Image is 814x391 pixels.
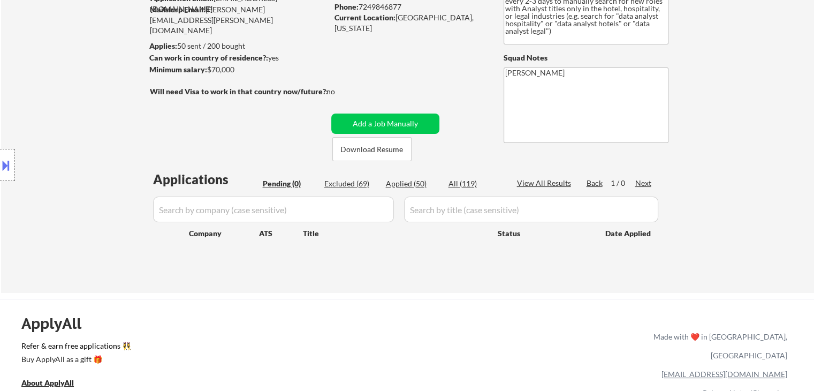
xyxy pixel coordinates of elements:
[517,178,574,189] div: View All Results
[21,354,128,367] a: Buy ApplyAll as a gift 🎁
[153,173,259,186] div: Applications
[150,87,328,96] strong: Will need Visa to work in that country now/future?:
[324,178,378,189] div: Excluded (69)
[404,197,658,222] input: Search by title (case sensitive)
[149,65,207,74] strong: Minimum salary:
[334,2,359,11] strong: Phone:
[21,342,430,354] a: Refer & earn free applications 👯‍♀️
[150,4,328,36] div: [PERSON_NAME][EMAIL_ADDRESS][PERSON_NAME][DOMAIN_NAME]
[334,12,486,33] div: [GEOGRAPHIC_DATA], [US_STATE]
[153,197,394,222] input: Search by company (case sensitive)
[504,52,668,63] div: Squad Notes
[21,356,128,363] div: Buy ApplyAll as a gift 🎁
[263,178,316,189] div: Pending (0)
[661,370,787,379] a: [EMAIL_ADDRESS][DOMAIN_NAME]
[386,178,439,189] div: Applied (50)
[635,178,652,189] div: Next
[498,223,590,243] div: Status
[326,86,357,97] div: no
[259,228,303,239] div: ATS
[332,137,412,161] button: Download Resume
[448,178,502,189] div: All (119)
[149,64,328,75] div: $70,000
[189,228,259,239] div: Company
[334,2,486,12] div: 7249846877
[334,13,395,22] strong: Current Location:
[611,178,635,189] div: 1 / 0
[21,378,74,387] u: About ApplyAll
[331,114,439,134] button: Add a Job Manually
[649,327,787,365] div: Made with ❤️ in [GEOGRAPHIC_DATA], [GEOGRAPHIC_DATA]
[587,178,604,189] div: Back
[150,5,206,14] strong: Mailslurp Email:
[149,41,177,50] strong: Applies:
[149,53,268,62] strong: Can work in country of residence?:
[303,228,488,239] div: Title
[21,314,94,333] div: ApplyAll
[21,377,89,390] a: About ApplyAll
[605,228,652,239] div: Date Applied
[149,52,324,63] div: yes
[149,41,328,51] div: 50 sent / 200 bought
